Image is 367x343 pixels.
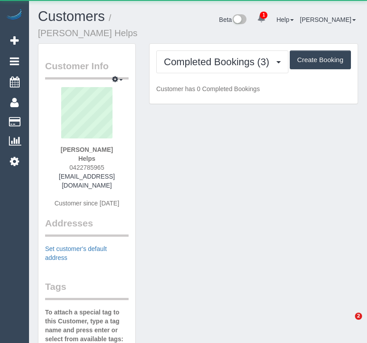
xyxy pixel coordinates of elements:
a: [EMAIL_ADDRESS][DOMAIN_NAME] [59,173,115,189]
a: Help [276,16,294,23]
p: Customer has 0 Completed Bookings [156,84,351,93]
a: Beta [219,16,247,23]
a: Set customer's default address [45,245,107,261]
span: Customer since [DATE] [54,200,119,207]
button: Completed Bookings (3) [156,50,288,73]
a: [PERSON_NAME] [300,16,356,23]
span: Completed Bookings (3) [164,56,274,67]
span: 1 [260,12,267,19]
img: Automaid Logo [5,9,23,21]
legend: Tags [45,280,129,300]
iframe: Intercom live chat [337,313,358,334]
button: Create Booking [290,50,351,69]
a: 1 [253,9,270,29]
a: Customers [38,8,105,24]
span: 0422785965 [70,164,104,171]
strong: [PERSON_NAME] Helps [61,146,113,162]
legend: Customer Info [45,59,129,79]
span: 2 [355,313,362,320]
img: New interface [232,14,246,26]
